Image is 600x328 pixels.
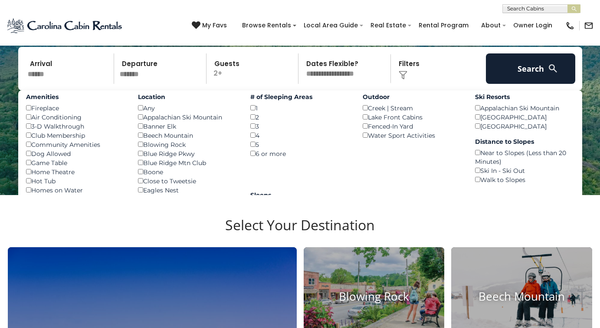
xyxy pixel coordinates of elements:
[138,93,237,101] label: Location
[475,113,574,122] div: [GEOGRAPHIC_DATA]
[584,21,593,30] img: mail-regular-black.png
[399,71,407,80] img: filter--v1.png
[26,140,125,149] div: Community Amenities
[192,21,229,30] a: My Favs
[26,167,125,176] div: Home Theatre
[304,290,445,303] h4: Blowing Rock
[138,158,237,167] div: Blue Ridge Mtn Club
[209,53,298,84] p: 2+
[26,158,125,167] div: Game Table
[250,113,350,122] div: 2
[26,103,125,113] div: Fireplace
[477,19,505,32] a: About
[475,166,574,175] div: Ski In - Ski Out
[26,186,125,195] div: Homes on Water
[138,176,237,186] div: Close to Tweetsie
[138,195,237,204] div: Grandfather Mountain
[451,290,592,303] h4: Beech Mountain
[363,93,462,101] label: Outdoor
[475,93,574,101] label: Ski Resorts
[414,19,473,32] a: Rental Program
[250,140,350,149] div: 5
[26,131,125,140] div: Club Membership
[138,131,237,140] div: Beech Mountain
[565,21,575,30] img: phone-regular-black.png
[26,195,125,204] div: King Bed
[475,175,574,184] div: Walk to Slopes
[475,148,574,166] div: Near to Slopes (Less than 20 Minutes)
[138,122,237,131] div: Banner Elk
[299,19,362,32] a: Local Area Guide
[26,113,125,122] div: Air Conditioning
[138,140,237,149] div: Blowing Rock
[363,131,462,140] div: Water Sport Activities
[250,131,350,140] div: 4
[250,122,350,131] div: 3
[26,93,125,101] label: Amenities
[26,176,125,186] div: Hot Tub
[250,103,350,113] div: 1
[475,137,574,146] label: Distance to Slopes
[138,113,237,122] div: Appalachian Ski Mountain
[548,63,558,74] img: search-regular-white.png
[250,191,350,199] label: Sleeps
[475,122,574,131] div: [GEOGRAPHIC_DATA]
[250,93,350,101] label: # of Sleeping Areas
[486,53,576,84] button: Search
[26,122,125,131] div: 3-D Walkthrough
[26,149,125,158] div: Dog Allowed
[138,167,237,176] div: Boone
[138,186,237,195] div: Eagles Nest
[366,19,410,32] a: Real Estate
[363,122,462,131] div: Fenced-In Yard
[138,103,237,113] div: Any
[7,17,124,34] img: Blue-2.png
[138,149,237,158] div: Blue Ridge Pkwy
[238,19,295,32] a: Browse Rentals
[509,19,557,32] a: Owner Login
[475,103,574,113] div: Appalachian Ski Mountain
[363,113,462,122] div: Lake Front Cabins
[7,217,593,247] h3: Select Your Destination
[250,149,350,158] div: 6 or more
[202,21,227,30] span: My Favs
[363,103,462,113] div: Creek | Stream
